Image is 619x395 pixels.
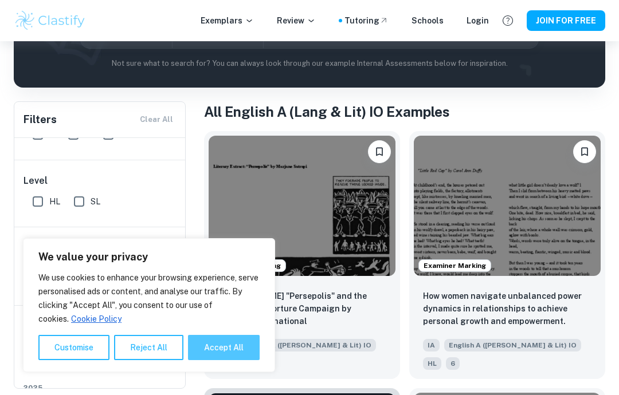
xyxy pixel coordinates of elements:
a: Login [467,14,489,27]
span: English A ([PERSON_NAME] & Lit) IO [444,339,581,351]
span: Examiner Marking [419,260,491,271]
button: Please log in to bookmark exemplars [368,140,391,163]
img: English A (Lang & Lit) IO IA example thumbnail: Marjane Satrapi's "Persepolis" and the G [209,136,395,276]
img: Clastify logo [14,9,87,32]
button: JOIN FOR FREE [527,10,605,31]
p: Exemplars [201,14,254,27]
button: Help and Feedback [498,11,518,30]
button: Customise [38,335,109,360]
a: Schools [412,14,444,27]
p: We value your privacy [38,250,260,264]
button: Reject All [114,335,183,360]
p: How women navigate unbalanced power dynamics in relationships to achieve personal growth and empo... [423,290,591,327]
span: HL [423,357,441,370]
p: We use cookies to enhance your browsing experience, serve personalised ads or content, and analys... [38,271,260,326]
img: English A (Lang & Lit) IO IA example thumbnail: How women navigate unbalanced power dyna [414,136,601,276]
a: Tutoring [344,14,389,27]
div: We value your privacy [23,238,275,372]
h1: All English A (Lang & Lit) IO Examples [204,101,605,122]
button: Accept All [188,335,260,360]
h6: Filters [23,112,57,128]
span: HL [49,195,60,208]
p: Review [277,14,316,27]
span: 6 [446,357,460,370]
a: Examiner MarkingPlease log in to bookmark exemplarsMarjane Satrapi's "Persepolis" and the Global ... [204,131,400,379]
h6: Level [23,174,177,188]
span: English A ([PERSON_NAME] & Lit) IO [239,339,376,351]
a: Cookie Policy [70,314,122,324]
span: SL [91,195,100,208]
button: Please log in to bookmark exemplars [573,140,596,163]
span: IA [423,339,440,351]
p: Not sure what to search for? You can always look through our example Internal Assessments below f... [23,58,596,69]
a: Examiner MarkingPlease log in to bookmark exemplarsHow women navigate unbalanced power dynamics i... [409,131,605,379]
p: Marjane Satrapi's "Persepolis" and the Global Stop Torture Campaign by Amnesty International [218,290,386,327]
span: 2025 [23,382,177,393]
